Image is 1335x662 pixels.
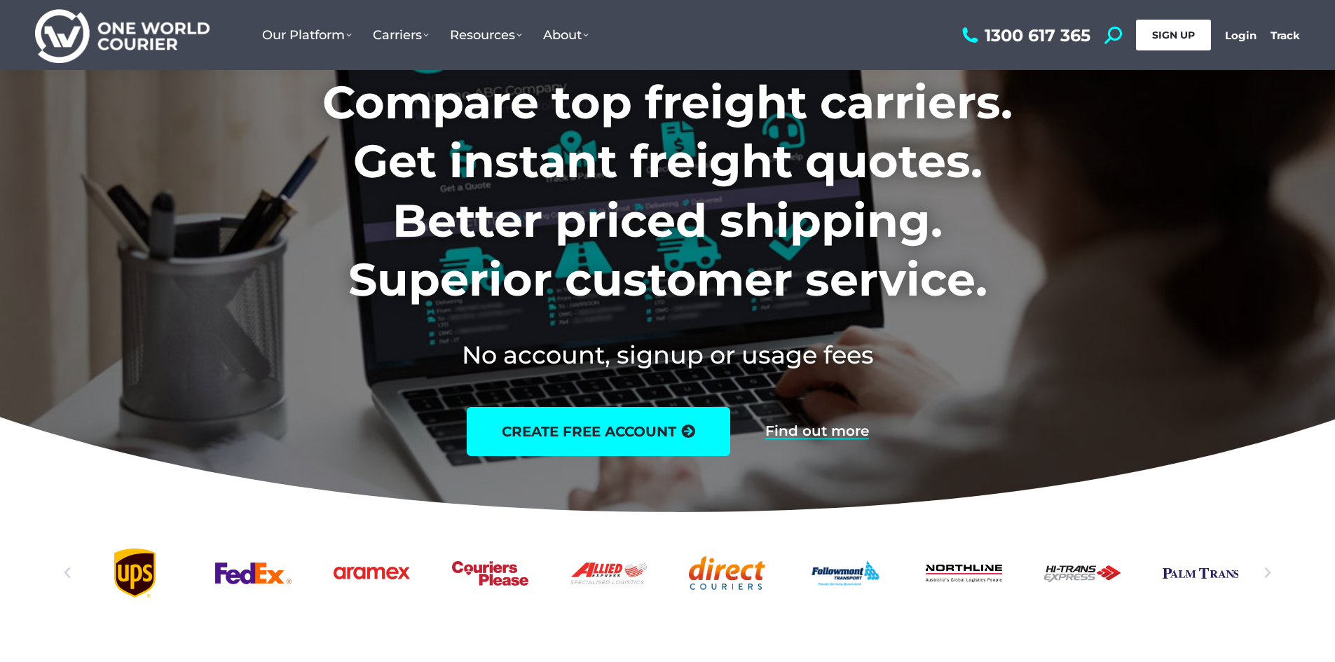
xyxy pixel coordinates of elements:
[252,13,362,57] a: Our Platform
[807,549,884,598] div: 10 / 25
[689,549,765,598] a: Direct Couriers logo
[689,549,765,598] div: 9 / 25
[1044,549,1121,598] a: Hi-Trans_logo
[97,549,173,598] div: 4 / 25
[467,407,730,456] a: create free account
[362,13,439,57] a: Carriers
[35,7,210,64] img: One World Courier
[373,27,429,43] span: Carriers
[334,549,410,598] div: 6 / 25
[439,13,533,57] a: Resources
[959,27,1090,44] a: 1300 617 365
[230,338,1105,372] h2: No account, signup or usage fees
[1271,29,1300,42] a: Track
[1152,29,1195,41] span: SIGN UP
[230,73,1105,310] h1: Compare top freight carriers. Get instant freight quotes. Better priced shipping. Superior custom...
[570,549,647,598] div: 8 / 25
[334,549,410,598] a: Aramex_logo
[1163,549,1239,598] a: Palm-Trans-logo_x2-1
[452,549,528,598] a: Couriers Please logo
[97,549,173,598] a: UPS logo
[215,549,292,598] a: FedEx logo
[1136,20,1211,50] a: SIGN UP
[97,549,1239,598] div: Slides
[765,424,869,439] a: Find out more
[450,27,522,43] span: Resources
[570,549,647,598] a: Allied Express logo
[926,549,1002,598] a: Northline logo
[533,13,599,57] a: About
[1225,29,1257,42] a: Login
[1163,549,1239,598] div: 13 / 25
[926,549,1002,598] div: 11 / 25
[452,549,528,598] div: 7 / 25
[543,27,589,43] span: About
[262,27,352,43] span: Our Platform
[215,549,292,598] div: 5 / 25
[807,549,884,598] a: Followmont transoirt web logo
[1044,549,1121,598] div: 12 / 25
